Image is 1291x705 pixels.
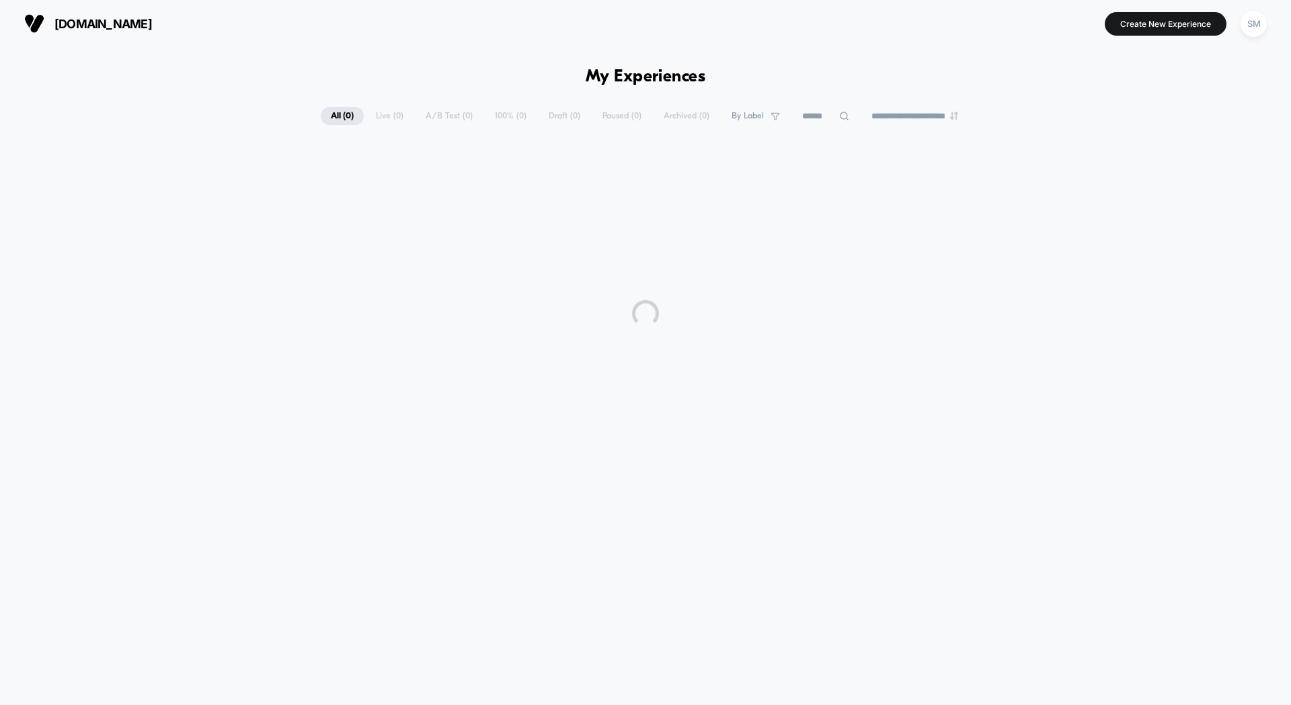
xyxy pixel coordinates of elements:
button: [DOMAIN_NAME] [20,13,156,34]
div: SM [1241,11,1267,37]
h1: My Experiences [586,67,706,87]
button: Create New Experience [1105,12,1226,36]
span: By Label [732,111,764,121]
button: SM [1237,10,1271,38]
img: end [950,112,958,120]
img: Visually logo [24,13,44,34]
span: All ( 0 ) [321,107,364,125]
span: [DOMAIN_NAME] [54,17,152,31]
